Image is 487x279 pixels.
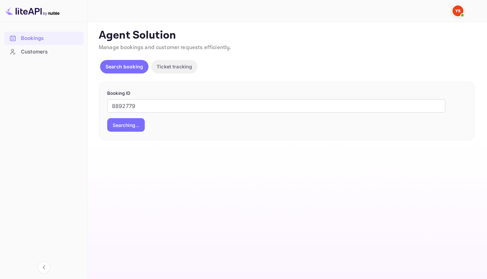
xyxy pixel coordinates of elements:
span: Manage bookings and customer requests efficiently. [99,44,231,51]
div: Bookings [4,32,84,45]
div: Bookings [21,35,80,42]
p: Ticket tracking [157,63,192,70]
button: Searching... [107,118,145,132]
p: Booking ID [107,90,466,97]
a: Bookings [4,32,84,44]
p: Agent Solution [99,29,475,42]
button: Collapse navigation [38,261,50,274]
p: Search booking [106,63,143,70]
input: Enter Booking ID (e.g., 63782194) [107,99,445,113]
img: LiteAPI logo [5,5,60,16]
img: Yandex Support [453,5,463,16]
a: Customers [4,45,84,58]
div: Customers [21,48,80,56]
